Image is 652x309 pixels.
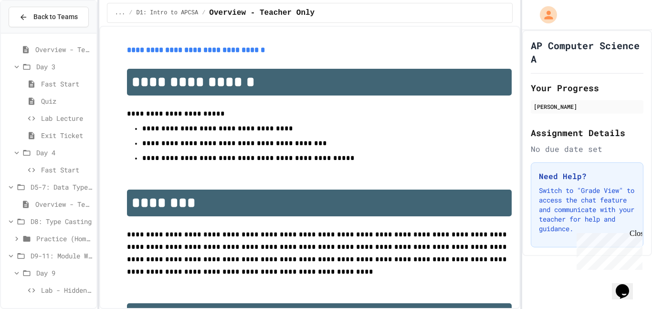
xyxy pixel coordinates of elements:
[41,130,93,140] span: Exit Ticket
[539,186,635,234] p: Switch to "Grade View" to access the chat feature and communicate with your teacher for help and ...
[531,126,643,139] h2: Assignment Details
[531,81,643,95] h2: Your Progress
[36,148,93,158] span: Day 4
[612,271,642,299] iframe: chat widget
[209,7,315,19] span: Overview - Teacher Only
[530,4,559,26] div: My Account
[4,4,66,61] div: Chat with us now!Close
[129,9,132,17] span: /
[41,113,93,123] span: Lab Lecture
[31,216,93,226] span: D8: Type Casting
[35,199,93,209] span: Overview - Teacher Only
[202,9,205,17] span: /
[115,9,126,17] span: ...
[41,285,93,295] span: Lab - Hidden Figures: Launch Weight Calculator
[41,96,93,106] span: Quiz
[531,39,643,65] h1: AP Computer Science A
[36,234,93,244] span: Practice (Homework, if needed)
[573,229,642,270] iframe: chat widget
[33,12,78,22] span: Back to Teams
[539,170,635,182] h3: Need Help?
[534,102,641,111] div: [PERSON_NAME]
[41,165,93,175] span: Fast Start
[41,79,93,89] span: Fast Start
[531,143,643,155] div: No due date set
[31,182,93,192] span: D5-7: Data Types and Number Calculations
[31,251,93,261] span: D9-11: Module Wrap Up
[9,7,89,27] button: Back to Teams
[36,268,93,278] span: Day 9
[35,44,93,54] span: Overview - Teacher only
[137,9,199,17] span: D1: Intro to APCSA
[36,62,93,72] span: Day 3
